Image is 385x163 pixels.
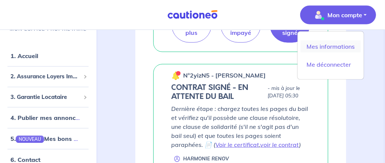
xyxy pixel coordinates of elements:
[3,110,93,125] div: 4. Publier mes annonces
[297,31,364,80] div: illu_account_valid_menu.svgMon compte
[300,6,376,24] button: illu_account_valid_menu.svgMon compte
[10,93,80,101] span: 3. Garantie Locataire
[172,83,265,101] h5: CONTRAT SIGNÉ - EN ATTENTE DU BAIL
[312,9,324,21] img: illu_account_valid_menu.svg
[3,48,93,63] div: 1. Accueil
[10,72,80,81] span: 2. Assurance Loyers Impayés
[164,10,221,19] img: Cautioneo
[3,69,93,84] div: 2. Assurance Loyers Impayés
[10,114,82,121] a: 4. Publier mes annonces
[301,58,361,70] a: Me déconnecter
[3,90,93,104] div: 3. Garantie Locataire
[184,155,229,162] p: HARMONIE RENOV
[327,10,362,19] p: Mon compte
[268,85,310,100] p: - mis à jour le [DATE] 05:30
[10,135,89,142] a: 5.NOUVEAUMes bons plans
[216,141,259,148] a: Voir le certificat
[184,71,266,80] p: n°2yizN5 - [PERSON_NAME]
[3,131,93,146] div: 5.NOUVEAUMes bons plans
[172,71,181,80] img: 🔔
[301,40,361,52] a: Mes informations
[261,141,299,148] a: voir le contrat
[10,52,38,60] a: 1. Accueil
[172,83,310,101] div: state: CONTRACT-SIGNED, Context: NEW,MAYBE-CERTIFICATE,ALONE,LESSOR-DOCUMENTS
[172,104,310,149] p: Dernière étape : chargez toutes les pages du bail et vérifiez qu'il possède une clause résolutoir...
